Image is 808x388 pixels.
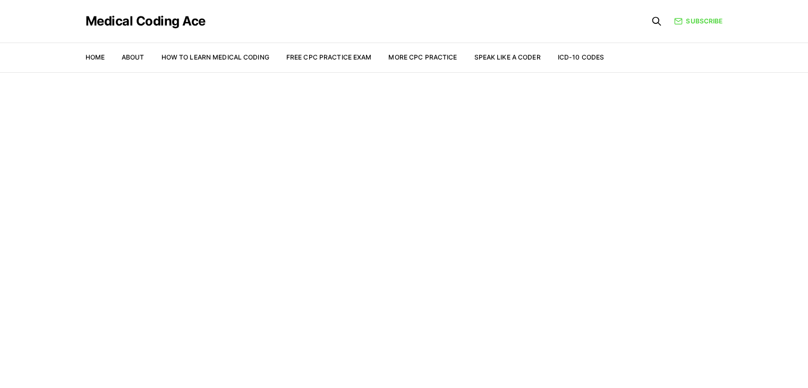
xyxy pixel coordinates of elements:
a: Home [86,53,105,61]
a: How to Learn Medical Coding [161,53,269,61]
a: Medical Coding Ace [86,15,206,28]
a: About [122,53,144,61]
a: Subscribe [674,16,722,26]
a: More CPC Practice [388,53,457,61]
a: Speak Like a Coder [474,53,541,61]
a: Free CPC Practice Exam [286,53,372,61]
a: ICD-10 Codes [558,53,604,61]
